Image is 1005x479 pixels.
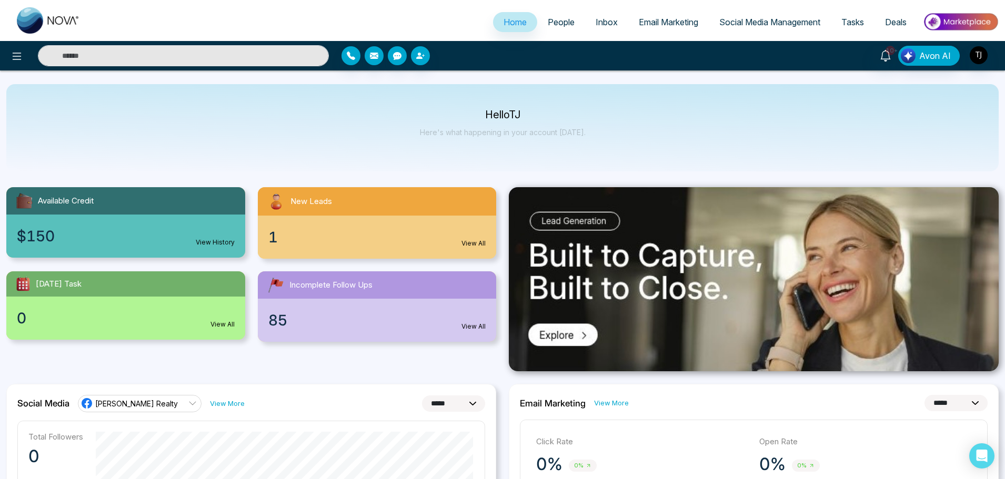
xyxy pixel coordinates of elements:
a: 10+ [873,46,898,64]
span: 1 [268,226,278,248]
div: Open Intercom Messenger [969,443,994,468]
span: [DATE] Task [36,278,82,290]
p: 0% [759,454,786,475]
img: Market-place.gif [922,10,999,34]
h2: Email Marketing [520,398,586,409]
a: Home [493,12,537,32]
a: View More [210,399,245,409]
p: Total Followers [28,432,83,442]
span: 0% [569,460,597,472]
img: newLeads.svg [266,191,286,211]
a: Inbox [585,12,628,32]
img: User Avatar [970,46,988,64]
span: Incomplete Follow Ups [289,279,373,291]
p: 0% [536,454,562,475]
p: 0 [28,446,83,467]
a: Email Marketing [628,12,709,32]
span: Home [504,17,527,27]
p: Click Rate [536,436,749,448]
a: Incomplete Follow Ups85View All [252,271,503,342]
span: [PERSON_NAME] Realty [95,399,178,409]
a: View All [461,322,486,331]
a: Deals [875,12,917,32]
a: Social Media Management [709,12,831,32]
img: . [509,187,999,371]
a: Tasks [831,12,875,32]
span: Inbox [596,17,618,27]
span: $150 [17,225,55,247]
a: View More [594,398,629,408]
p: Hello TJ [420,110,586,119]
img: availableCredit.svg [15,191,34,210]
p: Here's what happening in your account [DATE]. [420,128,586,137]
a: People [537,12,585,32]
a: View All [210,320,235,329]
a: View History [196,238,235,247]
span: Deals [885,17,907,27]
a: New Leads1View All [252,187,503,259]
span: 10+ [886,46,895,55]
span: Avon AI [919,49,951,62]
span: People [548,17,575,27]
img: todayTask.svg [15,276,32,292]
img: Nova CRM Logo [17,7,80,34]
span: Available Credit [38,195,94,207]
a: View All [461,239,486,248]
span: Tasks [841,17,864,27]
span: Email Marketing [639,17,698,27]
span: 0 [17,307,26,329]
span: 0% [792,460,820,472]
img: Lead Flow [901,48,916,63]
button: Avon AI [898,46,960,66]
span: New Leads [290,196,332,208]
img: followUps.svg [266,276,285,294]
span: Social Media Management [719,17,820,27]
span: 85 [268,309,287,331]
p: Open Rate [759,436,972,448]
h2: Social Media [17,398,69,409]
